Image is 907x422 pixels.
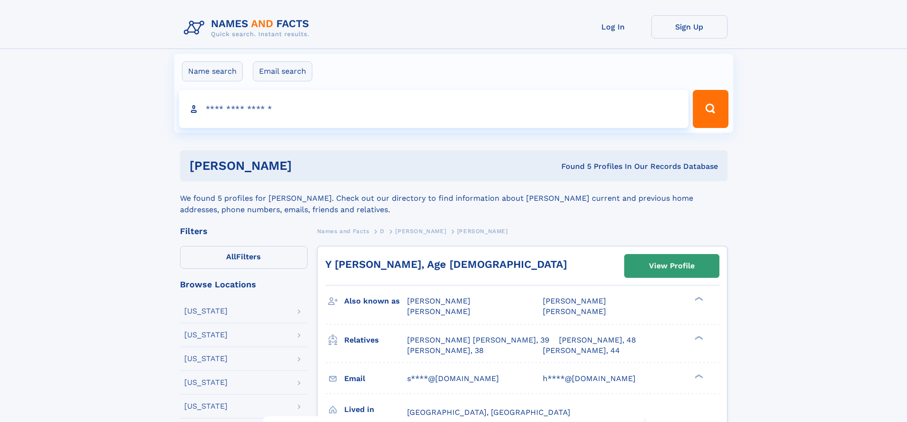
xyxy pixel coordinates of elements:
[184,379,228,386] div: [US_STATE]
[395,225,446,237] a: [PERSON_NAME]
[180,246,308,269] label: Filters
[649,255,695,277] div: View Profile
[692,334,704,341] div: ❯
[543,307,606,316] span: [PERSON_NAME]
[692,296,704,302] div: ❯
[344,332,407,348] h3: Relatives
[407,345,484,356] a: [PERSON_NAME], 38
[543,345,620,356] a: [PERSON_NAME], 44
[380,225,385,237] a: D
[344,293,407,309] h3: Also known as
[184,307,228,315] div: [US_STATE]
[575,15,651,39] a: Log In
[180,15,317,41] img: Logo Names and Facts
[180,181,728,216] div: We found 5 profiles for [PERSON_NAME]. Check out our directory to find information about [PERSON_...
[407,335,549,345] a: [PERSON_NAME] [PERSON_NAME], 39
[457,228,508,235] span: [PERSON_NAME]
[226,252,236,261] span: All
[325,258,567,270] a: Y [PERSON_NAME], Age [DEMOGRAPHIC_DATA]
[344,371,407,387] h3: Email
[180,280,308,289] div: Browse Locations
[184,331,228,339] div: [US_STATE]
[407,296,470,305] span: [PERSON_NAME]
[189,160,427,172] h1: [PERSON_NAME]
[344,402,407,418] h3: Lived in
[180,227,308,236] div: Filters
[395,228,446,235] span: [PERSON_NAME]
[380,228,385,235] span: D
[693,90,728,128] button: Search Button
[184,402,228,410] div: [US_STATE]
[543,296,606,305] span: [PERSON_NAME]
[179,90,689,128] input: search input
[407,307,470,316] span: [PERSON_NAME]
[559,335,636,345] a: [PERSON_NAME], 48
[407,408,570,417] span: [GEOGRAPHIC_DATA], [GEOGRAPHIC_DATA]
[692,373,704,379] div: ❯
[253,61,312,81] label: Email search
[182,61,243,81] label: Name search
[184,355,228,363] div: [US_STATE]
[651,15,728,39] a: Sign Up
[317,225,369,237] a: Names and Facts
[625,255,719,277] a: View Profile
[427,161,718,172] div: Found 5 Profiles In Our Records Database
